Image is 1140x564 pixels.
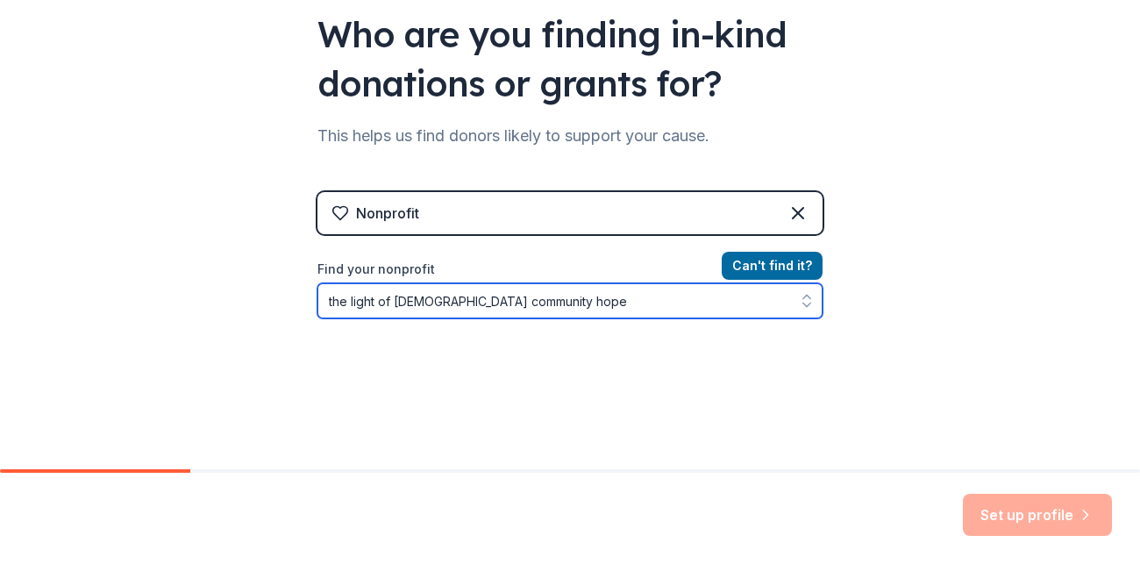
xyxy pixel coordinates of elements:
[317,283,823,318] input: Search by name, EIN, or city
[317,259,823,280] label: Find your nonprofit
[317,122,823,150] div: This helps us find donors likely to support your cause.
[722,252,823,280] button: Can't find it?
[317,10,823,108] div: Who are you finding in-kind donations or grants for?
[356,203,419,224] div: Nonprofit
